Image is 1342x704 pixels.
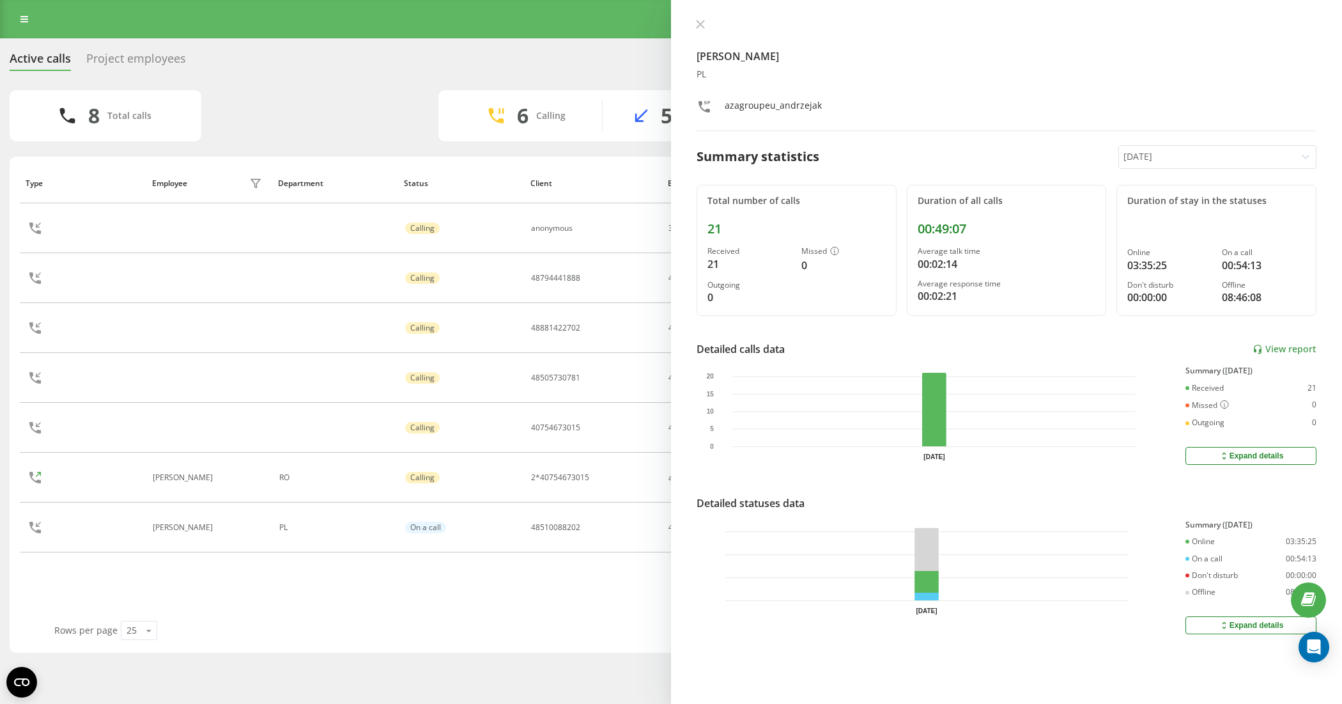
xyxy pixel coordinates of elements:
[1185,447,1316,465] button: Expand details
[707,290,791,305] div: 0
[531,523,580,532] div: 48510088202
[668,224,713,233] div: 3618001332
[918,247,1096,256] div: Average talk time
[153,523,216,532] div: [PERSON_NAME]
[1127,258,1211,273] div: 03:35:25
[127,624,137,637] div: 25
[1185,571,1238,580] div: Don't disturb
[1286,554,1316,563] div: 00:54:13
[531,373,580,382] div: 48505730781
[107,111,151,121] div: Total calls
[26,179,139,188] div: Type
[707,247,791,256] div: Received
[536,111,566,121] div: Calling
[1127,248,1211,257] div: Online
[916,607,937,614] text: [DATE]
[918,288,1096,304] div: 00:02:21
[1286,588,1316,597] div: 08:46:08
[6,667,37,698] button: Open CMP widget
[725,99,822,118] div: azagroupeu_andrzejak
[801,247,885,257] div: Missed
[707,256,791,272] div: 21
[531,423,580,432] div: 40754673015
[1127,281,1211,290] div: Don't disturb
[1222,290,1306,305] div: 08:46:08
[697,69,1316,80] div: PL
[668,523,718,532] div: 48221137070
[86,52,186,72] div: Project employees
[668,324,718,332] div: 48221137070
[531,324,580,332] div: 48881422702
[1222,258,1306,273] div: 00:54:13
[1219,451,1284,461] div: Expand details
[1307,384,1316,393] div: 21
[278,179,392,188] div: Department
[710,425,714,432] text: 5
[707,391,714,398] text: 15
[697,341,785,357] div: Detailed calls data
[153,473,216,482] div: [PERSON_NAME]
[1185,520,1316,529] div: Summary ([DATE])
[517,104,528,128] div: 6
[1185,366,1316,375] div: Summary ([DATE])
[531,224,573,233] div: anonymous
[1219,620,1284,630] div: Expand details
[1185,418,1224,427] div: Outgoing
[1253,344,1316,355] a: View report
[1312,400,1316,411] div: 0
[1185,400,1229,411] div: Missed
[801,258,885,273] div: 0
[1185,384,1224,393] div: Received
[697,496,805,511] div: Detailed statuses data
[1312,418,1316,427] div: 0
[10,52,71,72] div: Active calls
[1185,554,1222,563] div: On a call
[405,472,440,483] div: Calling
[661,104,672,128] div: 5
[1299,632,1329,662] div: Open Intercom Messenger
[707,221,886,237] div: 21
[707,408,714,415] text: 10
[531,274,580,283] div: 48794441888
[707,281,791,290] div: Outgoing
[152,179,187,188] div: Employee
[918,196,1096,207] div: Duration of all calls
[405,322,440,334] div: Calling
[1127,290,1211,305] div: 00:00:00
[710,443,714,450] text: 0
[405,272,440,284] div: Calling
[1286,571,1316,580] div: 00:00:00
[697,49,1316,64] h4: [PERSON_NAME]
[668,473,741,482] div: azagroupeu_Enache
[405,422,440,434] div: Calling
[668,274,718,283] div: 48221137100
[88,104,100,128] div: 8
[1222,248,1306,257] div: On a call
[923,453,945,460] text: [DATE]
[530,179,656,188] div: Client
[918,221,1096,237] div: 00:49:07
[405,372,440,384] div: Calling
[1127,196,1306,207] div: Duration of stay in the statuses
[697,147,819,166] div: Summary statistics
[405,223,440,234] div: Calling
[1222,281,1306,290] div: Offline
[1185,616,1316,634] button: Expand details
[707,373,714,380] text: 20
[404,179,518,188] div: Status
[1185,588,1215,597] div: Offline
[531,473,589,482] div: 2*40754673015
[279,473,391,482] div: RO
[1185,537,1215,546] div: Online
[668,179,807,188] div: Business number
[279,523,391,532] div: PL
[668,423,718,432] div: 40316060010
[405,522,446,533] div: On a call
[707,196,886,207] div: Total number of calls
[918,256,1096,272] div: 00:02:14
[1286,537,1316,546] div: 03:35:25
[668,373,718,382] div: 48221137100
[54,624,118,636] span: Rows per page
[918,279,1096,288] div: Average response time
